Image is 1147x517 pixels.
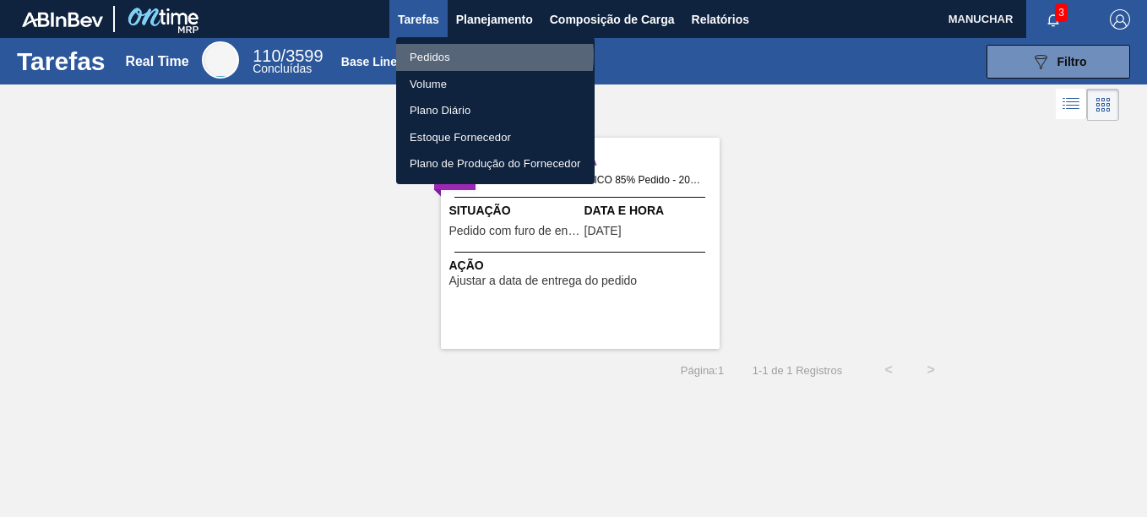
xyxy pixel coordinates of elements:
[396,71,595,98] a: Volume
[396,150,595,177] a: Plano de Produção do Fornecedor
[396,124,595,151] a: Estoque Fornecedor
[396,44,595,71] a: Pedidos
[396,97,595,124] a: Plano Diário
